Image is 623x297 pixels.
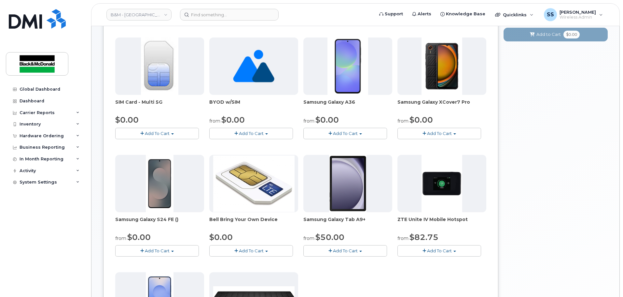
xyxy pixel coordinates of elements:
img: phone23274.JPG [213,156,295,212]
div: Quicklinks [491,8,538,21]
div: BYOD w/SIM [209,99,298,112]
span: $0.00 [127,232,151,242]
span: SS [547,11,554,19]
div: Bell Bring Your Own Device [209,216,298,229]
button: Add To Cart [115,245,199,257]
button: Add To Cart [397,245,481,257]
small: from [397,235,408,241]
span: $0.00 [221,115,245,125]
span: Add To Cart [427,248,452,253]
span: Add To Cart [239,248,264,253]
span: Add To Cart [239,131,264,136]
button: Add To Cart [209,128,293,139]
span: $0.00 [115,115,139,125]
img: phone23884.JPG [329,155,367,212]
a: Knowledge Base [436,7,490,21]
span: Alerts [418,11,431,17]
div: Samantha Shandera [539,8,607,21]
small: from [397,118,408,124]
span: Wireless Admin [560,15,596,20]
img: phone23886.JPG [327,37,368,95]
img: phone23879.JPG [422,37,463,95]
span: $0.00 [315,115,339,125]
div: ZTE Unite IV Mobile Hotspot [397,216,486,229]
span: Add To Cart [145,131,170,136]
div: Samsung Galaxy XCover7 Pro [397,99,486,112]
span: Add To Cart [145,248,170,253]
span: $82.75 [409,232,438,242]
span: $0.00 [409,115,433,125]
div: Samsung Galaxy A36 [303,99,392,112]
span: Knowledge Base [446,11,485,17]
button: Add To Cart [303,245,387,257]
img: 00D627D4-43E9-49B7-A367-2C99342E128C.jpg [141,37,178,95]
small: from [209,118,220,124]
span: Add to Cart [536,31,561,37]
button: Add to Cart $0.00 [504,28,608,41]
div: Samsung Galaxy Tab A9+ [303,216,392,229]
button: Add To Cart [397,128,481,139]
div: Samsung Galaxy S24 FE () [115,216,204,229]
span: $0.00 [209,232,233,242]
small: from [115,235,126,241]
button: Add To Cart [303,128,387,139]
span: $50.00 [315,232,344,242]
span: Quicklinks [503,12,527,17]
span: $0.00 [563,31,580,38]
img: phone23929.JPG [146,155,174,212]
span: [PERSON_NAME] [560,9,596,15]
a: Support [375,7,408,21]
img: phone23268.JPG [422,155,463,212]
small: from [303,118,314,124]
input: Find something... [180,9,279,21]
button: Add To Cart [115,128,199,139]
a: B&M - Alberta [106,9,172,21]
div: SIM Card - Multi 5G [115,99,204,112]
a: Alerts [408,7,436,21]
button: Add To Cart [209,245,293,257]
img: no_image_found-2caef05468ed5679b831cfe6fc140e25e0c280774317ffc20a367ab7fd17291e.png [233,37,274,95]
span: Support [385,11,403,17]
span: Add To Cart [333,131,358,136]
span: Add To Cart [427,131,452,136]
small: from [303,235,314,241]
span: Add To Cart [333,248,358,253]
